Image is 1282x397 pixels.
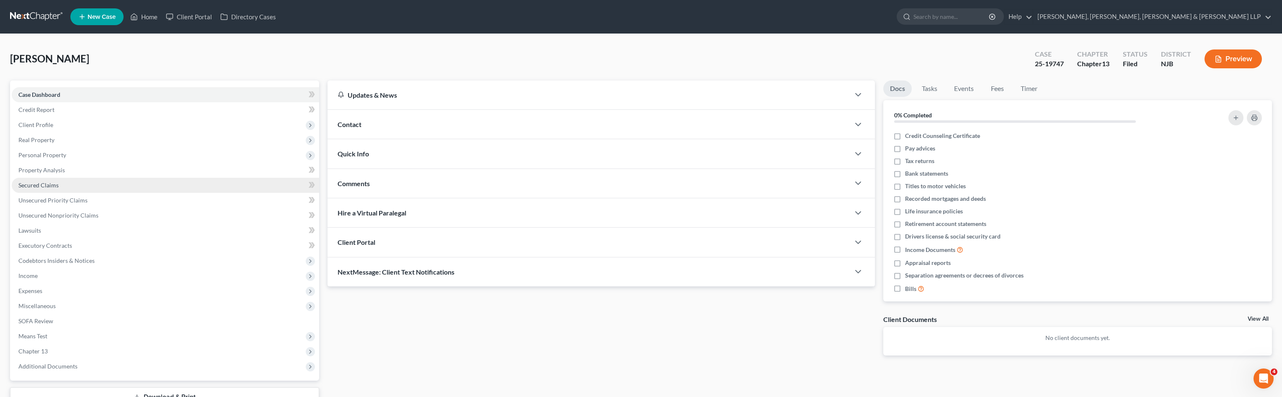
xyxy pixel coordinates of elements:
[12,102,319,117] a: Credit Report
[905,169,948,178] span: Bank statements
[18,287,42,294] span: Expenses
[10,52,89,65] span: [PERSON_NAME]
[1035,49,1064,59] div: Case
[18,197,88,204] span: Unsecured Priority Claims
[18,272,38,279] span: Income
[894,112,932,119] strong: 0% Completed
[12,238,319,253] a: Executory Contracts
[1271,368,1277,375] span: 4
[18,182,59,189] span: Secured Claims
[947,80,980,97] a: Events
[905,246,955,254] span: Income Documents
[18,91,60,98] span: Case Dashboard
[338,91,840,99] div: Updates & News
[883,80,912,97] a: Docs
[905,157,934,165] span: Tax returns
[338,268,454,276] span: NextMessage: Client Text Notifications
[1077,59,1109,69] div: Chapter
[18,212,98,219] span: Unsecured Nonpriority Claims
[88,14,116,20] span: New Case
[18,136,54,143] span: Real Property
[1077,49,1109,59] div: Chapter
[905,195,986,203] span: Recorded mortgages and deeds
[1102,60,1109,67] span: 13
[905,220,986,228] span: Retirement account statements
[905,271,1024,280] span: Separation agreements or decrees of divorces
[18,257,95,264] span: Codebtors Insiders & Notices
[883,315,937,324] div: Client Documents
[1254,368,1274,389] iframe: Intercom live chat
[905,232,1001,241] span: Drivers license & social security card
[18,302,56,309] span: Miscellaneous
[18,227,41,234] span: Lawsuits
[12,163,319,178] a: Property Analysis
[126,9,162,24] a: Home
[1248,316,1269,322] a: View All
[890,334,1265,342] p: No client documents yet.
[1205,49,1262,68] button: Preview
[18,242,72,249] span: Executory Contracts
[1033,9,1272,24] a: [PERSON_NAME], [PERSON_NAME], [PERSON_NAME] & [PERSON_NAME] LLP
[1004,9,1032,24] a: Help
[18,166,65,174] span: Property Analysis
[338,179,370,187] span: Comments
[1123,59,1148,69] div: Filed
[905,182,966,190] span: Titles to motor vehicles
[1123,49,1148,59] div: Status
[12,193,319,208] a: Unsecured Priority Claims
[162,9,216,24] a: Client Portal
[18,106,54,113] span: Credit Report
[338,150,369,158] span: Quick Info
[338,120,361,128] span: Contact
[905,144,935,153] span: Pay advices
[18,317,53,324] span: SOFA Review
[18,332,47,340] span: Means Test
[12,223,319,238] a: Lawsuits
[905,207,963,215] span: Life insurance policies
[913,9,990,24] input: Search by name...
[984,80,1011,97] a: Fees
[338,238,375,246] span: Client Portal
[1161,59,1191,69] div: NJB
[905,259,951,267] span: Appraisal reports
[12,87,319,102] a: Case Dashboard
[18,151,66,158] span: Personal Property
[18,363,77,370] span: Additional Documents
[18,348,48,355] span: Chapter 13
[12,208,319,223] a: Unsecured Nonpriority Claims
[1014,80,1044,97] a: Timer
[18,121,53,128] span: Client Profile
[12,178,319,193] a: Secured Claims
[1161,49,1191,59] div: District
[216,9,280,24] a: Directory Cases
[1035,59,1064,69] div: 25-19747
[905,132,980,140] span: Credit Counseling Certificate
[338,209,406,217] span: Hire a Virtual Paralegal
[915,80,944,97] a: Tasks
[905,285,916,293] span: Bills
[12,314,319,329] a: SOFA Review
